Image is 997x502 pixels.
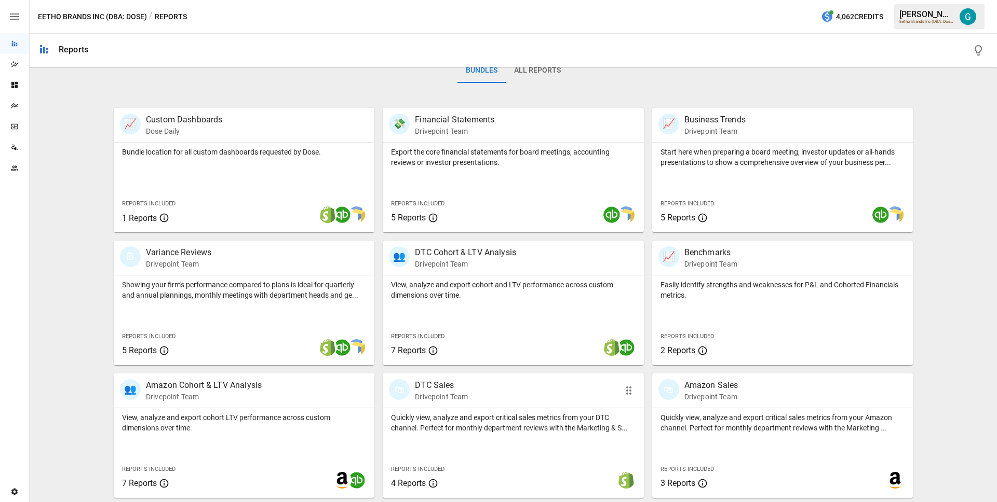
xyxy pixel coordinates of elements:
span: 2 Reports [661,345,695,355]
div: 🛍 [658,379,679,400]
p: Drivepoint Team [146,392,262,402]
p: Financial Statements [415,114,494,126]
p: Export the core financial statements for board meetings, accounting reviews or investor presentat... [391,147,635,168]
div: 👥 [389,246,410,267]
span: 5 Reports [661,213,695,222]
img: shopify [319,206,336,223]
div: 💸 [389,114,410,134]
span: 5 Reports [122,345,157,355]
img: quickbooks [872,206,889,223]
p: View, analyze and export cohort and LTV performance across custom dimensions over time. [391,280,635,300]
div: 🛍 [389,379,410,400]
button: Gavin Acres [953,2,982,31]
span: Reports Included [661,333,714,340]
img: amazon [887,472,904,489]
p: DTC Sales [415,379,468,392]
button: All Reports [506,58,569,83]
button: 4,062Credits [817,7,887,26]
span: Reports Included [661,466,714,472]
p: Amazon Cohort & LTV Analysis [146,379,262,392]
span: Reports Included [391,333,444,340]
p: Drivepoint Team [146,259,211,269]
span: 5 Reports [391,213,426,222]
p: Drivepoint Team [684,392,738,402]
p: Showing your firm's performance compared to plans is ideal for quarterly and annual plannings, mo... [122,280,366,300]
img: shopify [603,339,620,356]
img: smart model [348,339,365,356]
span: 3 Reports [661,478,695,488]
p: Drivepoint Team [684,259,737,269]
button: Eetho Brands Inc (DBA: Dose) [38,10,147,23]
span: 4,062 Credits [836,10,883,23]
p: Easily identify strengths and weaknesses for P&L and Cohorted Financials metrics. [661,280,905,300]
p: View, analyze and export cohort LTV performance across custom dimensions over time. [122,412,366,433]
p: Drivepoint Team [415,126,494,136]
img: shopify [319,339,336,356]
p: Drivepoint Team [415,259,516,269]
span: Reports Included [122,333,176,340]
div: 📈 [658,246,679,267]
p: Custom Dashboards [146,114,223,126]
img: smart model [348,206,365,223]
p: Start here when preparing a board meeting, investor updates or all-hands presentations to show a ... [661,147,905,168]
span: Reports Included [661,200,714,207]
div: 📈 [120,114,141,134]
div: Eetho Brands Inc (DBA: Dose) [899,19,953,24]
img: amazon [334,472,351,489]
img: smart model [887,206,904,223]
img: quickbooks [334,339,351,356]
span: 4 Reports [391,478,426,488]
p: Benchmarks [684,246,737,259]
span: Reports Included [122,466,176,472]
span: Reports Included [122,200,176,207]
p: Variance Reviews [146,246,211,259]
img: quickbooks [618,339,635,356]
span: Reports Included [391,200,444,207]
div: 👥 [120,379,141,400]
p: DTC Cohort & LTV Analysis [415,246,516,259]
img: smart model [618,206,635,223]
img: quickbooks [334,206,351,223]
p: Dose Daily [146,126,223,136]
p: Amazon Sales [684,379,738,392]
p: Drivepoint Team [415,392,468,402]
div: 🗓 [120,246,141,267]
div: [PERSON_NAME] [899,9,953,19]
p: Quickly view, analyze and export critical sales metrics from your Amazon channel. Perfect for mon... [661,412,905,433]
button: Bundles [457,58,506,83]
span: Reports Included [391,466,444,472]
span: 7 Reports [391,345,426,355]
p: Bundle location for all custom dashboards requested by Dose. [122,147,366,157]
img: quickbooks [603,206,620,223]
span: 7 Reports [122,478,157,488]
span: 1 Reports [122,213,157,223]
div: 📈 [658,114,679,134]
img: shopify [618,472,635,489]
img: Gavin Acres [960,8,976,25]
p: Drivepoint Team [684,126,746,136]
p: Quickly view, analyze and export critical sales metrics from your DTC channel. Perfect for monthl... [391,412,635,433]
img: quickbooks [348,472,365,489]
div: / [149,10,153,23]
p: Business Trends [684,114,746,126]
div: Reports [59,45,88,54]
